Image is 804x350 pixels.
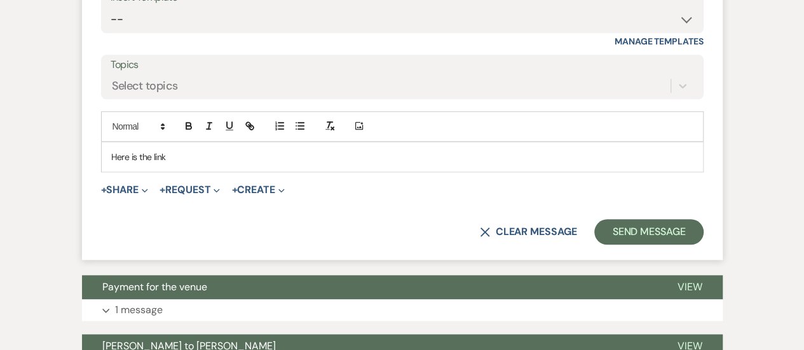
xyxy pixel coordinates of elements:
[111,150,693,164] p: Here is the link
[657,275,723,299] button: View
[111,56,694,74] label: Topics
[112,77,178,95] div: Select topics
[115,302,163,318] p: 1 message
[160,185,220,195] button: Request
[231,185,237,195] span: +
[101,185,107,195] span: +
[594,219,703,245] button: Send Message
[102,280,207,293] span: Payment for the venue
[82,299,723,321] button: 1 message
[678,280,702,293] span: View
[231,185,284,195] button: Create
[101,185,149,195] button: Share
[480,227,576,237] button: Clear message
[160,185,165,195] span: +
[615,36,704,47] a: Manage Templates
[82,275,657,299] button: Payment for the venue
